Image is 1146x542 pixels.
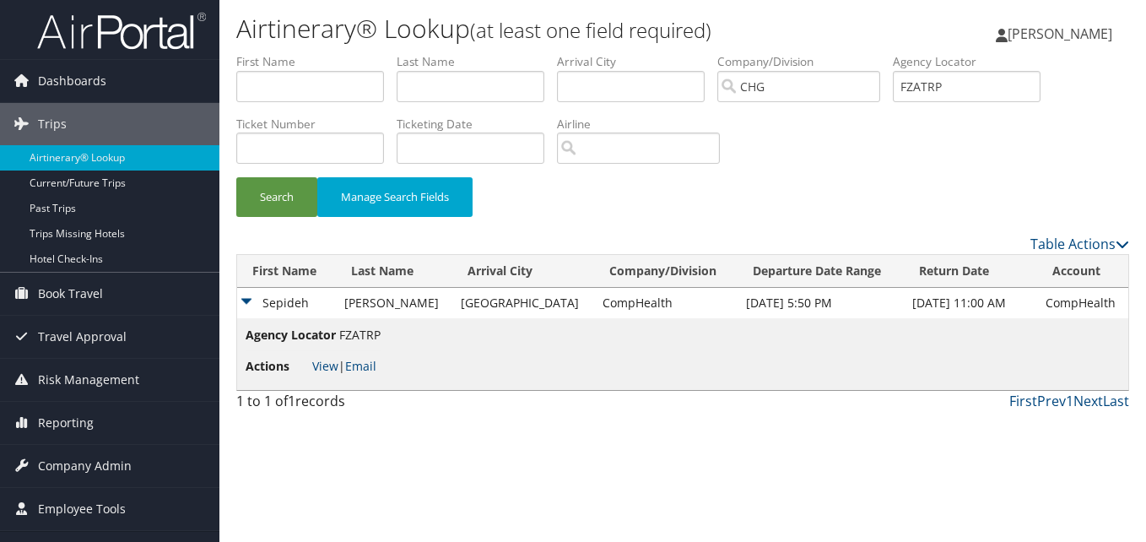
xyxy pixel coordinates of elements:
label: Ticketing Date [397,116,557,133]
div: 1 to 1 of records [236,391,441,420]
span: Employee Tools [38,488,126,530]
a: Last [1103,392,1129,410]
a: 1 [1066,392,1073,410]
td: [DATE] 11:00 AM [904,288,1037,318]
span: Book Travel [38,273,103,315]
span: 1 [288,392,295,410]
span: Travel Approval [38,316,127,358]
label: Arrival City [557,53,717,70]
a: View [312,358,338,374]
h1: Airtinerary® Lookup [236,11,831,46]
th: Account: activate to sort column ascending [1037,255,1128,288]
a: Table Actions [1030,235,1129,253]
a: Email [345,358,376,374]
th: Return Date: activate to sort column ascending [904,255,1037,288]
th: Departure Date Range: activate to sort column ascending [738,255,904,288]
label: Airline [557,116,732,133]
button: Search [236,177,317,217]
span: Trips [38,103,67,145]
a: Prev [1037,392,1066,410]
th: Arrival City: activate to sort column ascending [452,255,593,288]
label: Ticket Number [236,116,397,133]
span: Company Admin [38,445,132,487]
th: Company/Division [594,255,738,288]
th: First Name: activate to sort column descending [237,255,336,288]
span: Actions [246,357,309,376]
td: CompHealth [594,288,738,318]
span: | [312,358,376,374]
td: Sepideh [237,288,336,318]
span: Risk Management [38,359,139,401]
label: Last Name [397,53,557,70]
span: [PERSON_NAME] [1008,24,1112,43]
td: [GEOGRAPHIC_DATA] [452,288,593,318]
a: Next [1073,392,1103,410]
img: airportal-logo.png [37,11,206,51]
th: Last Name: activate to sort column ascending [336,255,452,288]
td: [PERSON_NAME] [336,288,452,318]
td: CompHealth [1037,288,1128,318]
label: Agency Locator [893,53,1053,70]
button: Manage Search Fields [317,177,473,217]
span: FZATRP [339,327,381,343]
label: Company/Division [717,53,893,70]
span: Dashboards [38,60,106,102]
label: First Name [236,53,397,70]
a: First [1009,392,1037,410]
span: Reporting [38,402,94,444]
a: [PERSON_NAME] [996,8,1129,59]
small: (at least one field required) [470,16,711,44]
td: [DATE] 5:50 PM [738,288,904,318]
span: Agency Locator [246,326,336,344]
